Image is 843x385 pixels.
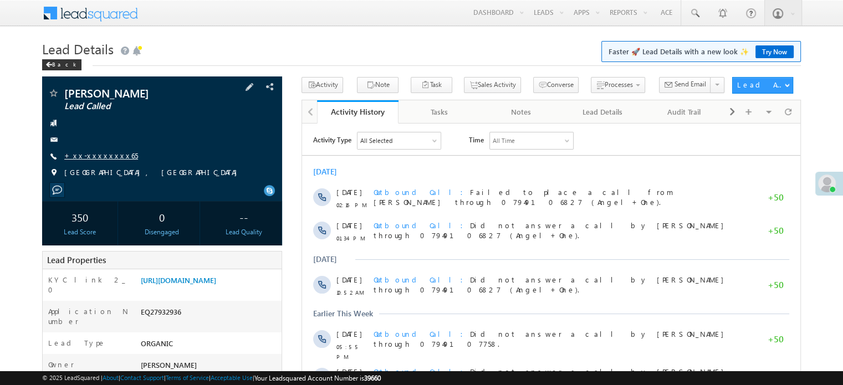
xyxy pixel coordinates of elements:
a: Contact Support [120,374,164,381]
span: +50 [466,281,482,295]
div: 0 [127,207,197,227]
span: Faster 🚀 Lead Details with a new look ✨ [609,46,794,57]
span: 01:03 PM [34,322,68,332]
span: Lead Generated [233,343,285,352]
span: Your Leadsquared Account Number is [254,374,381,382]
div: Notes [489,105,552,119]
span: Did not answer a call by [PERSON_NAME] through 07949106827 (Angel+One). [71,97,427,116]
span: [DATE] 01:03 PM [128,322,176,330]
span: Did not answer a call by [PERSON_NAME] through 07949106827 (Angel+One). [71,276,427,296]
label: Owner [48,360,74,369]
span: Lead Properties [47,254,106,265]
span: [DATE] [34,343,59,353]
div: All Selected [55,9,139,25]
span: Outbound Call [71,151,168,161]
button: Lead Actions [732,77,793,94]
span: [DATE] [34,64,59,74]
a: Audit Trail [644,100,726,124]
span: Lead Talked Activity [71,310,206,319]
span: 02:15 PM [34,256,68,266]
span: [DATE] [34,310,59,320]
label: KYC link 2_0 [48,275,129,295]
div: Earlier This Week [11,185,71,195]
span: [DATE] [34,97,59,107]
span: 01:04 PM [34,289,68,299]
button: Task [411,77,452,93]
span: [DATE] [34,276,59,286]
span: +50 [466,248,482,261]
span: Send Email [675,79,706,89]
div: Tasks [407,105,470,119]
span: Outbound Call [71,243,168,253]
span: Lead Stage changed from to by through [71,343,313,362]
div: All Time [191,12,213,22]
span: Lead Details [42,40,114,58]
span: [PERSON_NAME] [141,360,197,369]
span: Activity Type [11,8,49,25]
span: 39660 [364,374,381,382]
a: [URL][DOMAIN_NAME] [141,275,216,285]
div: Lead Score [45,227,115,237]
button: Sales Activity [464,77,521,93]
span: Did not answer a call by [PERSON_NAME] through 07949106827 (Angel+One). [71,243,427,263]
div: Lead Details [571,105,633,119]
span: Added by on [71,321,437,331]
span: Did not answer a call by [PERSON_NAME] through 07949106827 (Angel+One). [71,151,427,171]
div: Disengaged [127,227,197,237]
div: [DATE] [11,131,47,141]
span: 10:52 AM [34,164,68,174]
button: Converse [533,77,579,93]
span: 01:03 PM [34,356,68,366]
button: Activity [302,77,343,93]
span: [DATE] [34,151,59,161]
span: [PERSON_NAME] [64,88,213,99]
span: [DATE] [34,206,59,215]
label: Lead Type [48,338,106,348]
a: About [103,374,119,381]
a: Terms of Service [166,374,209,381]
div: Activity History [325,106,390,117]
button: Send Email [659,77,711,93]
span: 02:16 PM [34,76,68,86]
a: Acceptable Use [211,374,253,381]
span: +50 [466,102,482,115]
span: 05:55 PM [34,218,68,238]
div: EQ27932936 [138,306,282,322]
span: [DATE] [34,243,59,253]
button: Processes [591,77,645,93]
div: Lead Quality [209,227,279,237]
span: +50 [466,156,482,170]
span: Lead Called [64,101,213,112]
a: Notes [481,100,562,124]
span: Processes [605,80,633,89]
span: Time [167,8,182,25]
a: Back [42,59,87,68]
div: Audit Trail [653,105,716,119]
span: Automation [171,353,225,362]
span: Outbound Call [71,206,168,215]
a: Tasks [398,100,480,124]
span: Did not answer a call by [PERSON_NAME] through 07949107758. [71,206,427,225]
span: 01:34 PM [34,110,68,120]
a: Activity History [317,100,398,124]
div: Back [42,59,81,70]
div: -- [209,207,279,227]
div: [DATE] [11,43,47,53]
button: Note [357,77,398,93]
span: Failed to place a call from [PERSON_NAME] through 07949106827 (Angel+One). [71,64,371,83]
span: Lead Called [71,343,313,362]
a: Lead Details [562,100,643,124]
span: Outbound Call [71,64,168,73]
span: [GEOGRAPHIC_DATA], [GEOGRAPHIC_DATA] [64,167,243,178]
div: Lead Actions [737,80,784,90]
span: Outbound Call [71,276,168,286]
span: System [109,353,133,362]
span: System [100,322,120,330]
label: Application Number [48,306,129,326]
span: © 2025 LeadSquared | | | | | [42,373,381,383]
div: All Selected [58,12,90,22]
div: ORGANIC [138,338,282,353]
span: Outbound Call [71,97,168,106]
div: 350 [45,207,115,227]
span: +50 [466,69,482,82]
